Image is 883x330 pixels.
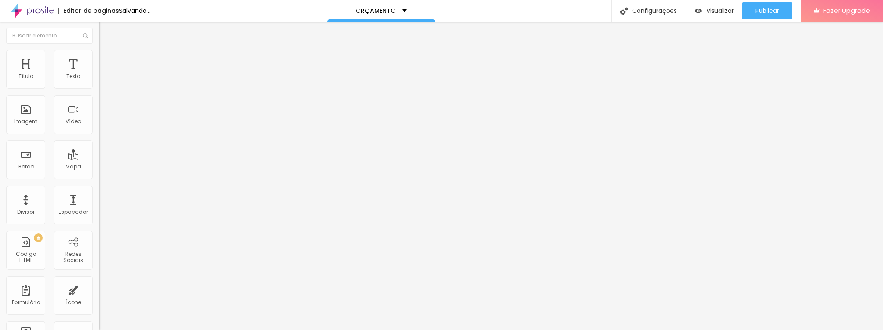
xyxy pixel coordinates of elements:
p: ORÇAMENTO [356,8,396,14]
button: Publicar [742,2,792,19]
div: Código HTML [9,251,43,264]
span: Publicar [755,7,779,14]
div: Salvando... [119,8,150,14]
span: Visualizar [706,7,734,14]
iframe: Editor [99,22,883,330]
input: Buscar elemento [6,28,93,44]
div: Mapa [66,164,81,170]
div: Título [19,73,33,79]
div: Redes Sociais [56,251,90,264]
button: Visualizar [686,2,742,19]
span: Fazer Upgrade [823,7,870,14]
img: Icone [620,7,628,15]
div: Editor de páginas [58,8,119,14]
img: Icone [83,33,88,38]
div: Espaçador [59,209,88,215]
div: Imagem [14,118,38,125]
div: Divisor [17,209,34,215]
div: Botão [18,164,34,170]
img: view-1.svg [695,7,702,15]
div: Vídeo [66,118,81,125]
div: Texto [66,73,80,79]
div: Ícone [66,299,81,305]
div: Formulário [12,299,40,305]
